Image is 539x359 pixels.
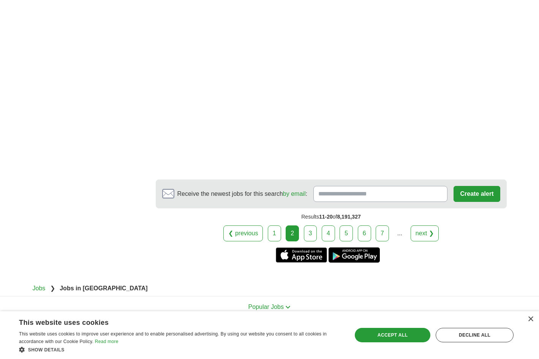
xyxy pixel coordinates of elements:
[286,225,299,241] div: 2
[156,208,507,225] div: Results of
[436,328,514,342] div: Decline all
[283,191,306,197] a: by email
[60,285,147,291] strong: Jobs in [GEOGRAPHIC_DATA]
[50,285,55,291] span: ❯
[392,226,407,241] div: ...
[19,316,323,327] div: This website uses cookies
[223,225,263,241] a: ❮ previous
[268,225,281,241] a: 1
[276,247,327,263] a: Get the iPhone app
[376,225,389,241] a: 7
[248,304,284,310] span: Popular Jobs
[322,225,335,241] a: 4
[95,339,119,344] a: Read more, opens a new window
[177,189,307,198] span: Receive the newest jobs for this search :
[285,305,291,309] img: toggle icon
[329,247,380,263] a: Get the Android app
[355,328,430,342] div: Accept all
[528,316,533,322] div: Close
[411,225,439,241] a: next ❯
[340,225,353,241] a: 5
[358,225,371,241] a: 6
[454,186,500,202] button: Create alert
[337,214,360,220] span: 8,191,327
[28,347,65,353] span: Show details
[319,214,333,220] span: 11-20
[304,225,317,241] a: 3
[19,331,327,344] span: This website uses cookies to improve user experience and to enable personalised advertising. By u...
[19,346,342,353] div: Show details
[33,285,46,291] a: Jobs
